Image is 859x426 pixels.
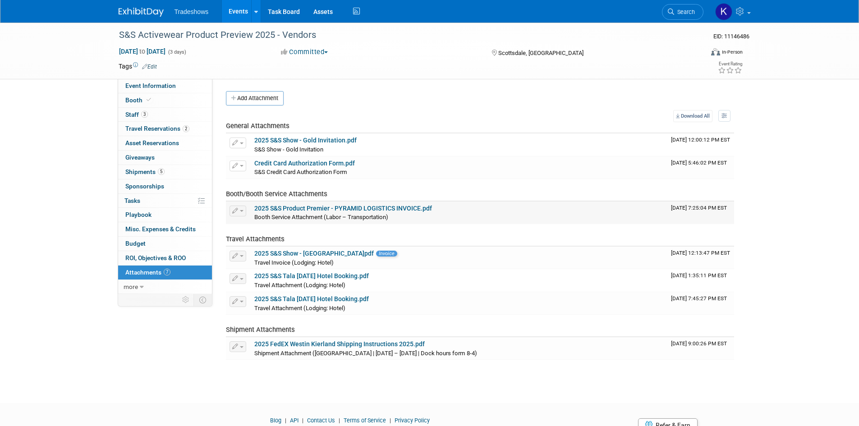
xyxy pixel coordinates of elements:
span: 5 [158,168,165,175]
span: S&S Credit Card Authorization Form [254,169,347,175]
a: Sponsorships [118,179,212,193]
span: Upload Timestamp [671,250,730,256]
a: Tasks [118,194,212,208]
button: Committed [278,47,331,57]
span: | [387,417,393,424]
span: | [336,417,342,424]
span: Travel Attachment (Lodging: Hotel) [254,282,345,289]
a: Booth [118,93,212,107]
span: 7 [164,269,170,275]
span: Event ID: 11146486 [713,33,749,40]
div: In-Person [721,49,743,55]
a: Playbook [118,208,212,222]
span: Upload Timestamp [671,137,730,143]
span: Booth Service Attachment (Labor – Transportation) [254,214,388,220]
a: Misc. Expenses & Credits [118,222,212,236]
div: S&S Activewear Product Preview 2025 - Vendors [116,27,690,43]
span: Sponsorships [125,183,164,190]
a: Contact Us [307,417,335,424]
span: Giveaways [125,154,155,161]
span: S&S Show - Gold Invitation [254,146,323,153]
a: Terms of Service [344,417,386,424]
td: Upload Timestamp [667,133,734,156]
td: Personalize Event Tab Strip [178,294,194,306]
span: Travel Attachment (Lodging: Hotel) [254,305,345,311]
span: Staff [125,111,148,118]
a: 2025 S&S Product Premier - PYRAMID LOGISTICS INVOICE.pdf [254,205,432,212]
span: Upload Timestamp [671,272,727,279]
span: (3 days) [167,49,186,55]
td: Upload Timestamp [667,292,734,315]
td: Upload Timestamp [667,247,734,269]
td: Toggle Event Tabs [193,294,212,306]
span: | [300,417,306,424]
i: Booth reservation complete [147,97,151,102]
button: Add Attachment [226,91,284,105]
span: Travel Attachments [226,235,285,243]
a: 2025 S&S Tala [DATE] Hotel Booking.pdf [254,295,369,302]
a: 2025 S&S Show - [GEOGRAPHIC_DATA]pdf [254,250,374,257]
a: 2025 S&S Tala [DATE] Hotel Booking.pdf [254,272,369,279]
span: to [138,48,147,55]
a: Budget [118,237,212,251]
a: Blog [270,417,281,424]
img: ExhibitDay [119,8,164,17]
a: Event Information [118,79,212,93]
span: more [124,283,138,290]
span: Booth/Booth Service Attachments [226,190,327,198]
span: Shipment Attachments [226,325,295,334]
a: Edit [142,64,157,70]
span: Asset Reservations [125,139,179,147]
span: ROI, Objectives & ROO [125,254,186,261]
a: Staff3 [118,108,212,122]
td: Tags [119,62,157,71]
div: Event Format [650,47,743,60]
span: Upload Timestamp [671,295,727,302]
span: [DATE] [DATE] [119,47,166,55]
span: General Attachments [226,122,289,130]
a: Privacy Policy [395,417,430,424]
a: 2025 S&S Show - Gold Invitation.pdf [254,137,357,144]
a: Search [662,4,703,20]
span: Invoice [376,251,397,257]
a: Giveaways [118,151,212,165]
span: Attachments [125,269,170,276]
a: Shipments5 [118,165,212,179]
a: ROI, Objectives & ROO [118,251,212,265]
a: API [290,417,299,424]
td: Upload Timestamp [667,337,734,360]
span: Tradeshows [175,8,209,15]
span: Event Information [125,82,176,89]
span: Upload Timestamp [671,160,727,166]
span: Travel Invoice (Lodging: Hotel) [254,259,334,266]
span: Upload Timestamp [671,340,727,347]
img: Karyna Kitsmey [715,3,732,20]
span: Playbook [125,211,152,218]
span: | [283,417,289,424]
a: 2025 FedEX Westin Kierland Shipping Instructions 2025.pdf [254,340,425,348]
td: Upload Timestamp [667,269,734,292]
span: Travel Reservations [125,125,189,132]
td: Upload Timestamp [667,156,734,179]
img: Format-Inperson.png [711,48,720,55]
div: Event Rating [718,62,742,66]
a: more [118,280,212,294]
span: Tasks [124,197,140,204]
span: Misc. Expenses & Credits [125,225,196,233]
a: Travel Reservations2 [118,122,212,136]
span: Shipment Attachment ([GEOGRAPHIC_DATA] | [DATE] – [DATE] | Dock hours form 8-4) [254,350,477,357]
td: Upload Timestamp [667,202,734,224]
a: Download All [673,110,712,122]
a: Asset Reservations [118,136,212,150]
span: Booth [125,96,153,104]
span: Upload Timestamp [671,205,727,211]
span: 2 [183,125,189,132]
a: Attachments7 [118,266,212,279]
a: Credit Card Authorization Form.pdf [254,160,355,167]
span: Shipments [125,168,165,175]
span: Scottsdale, [GEOGRAPHIC_DATA] [498,50,583,56]
span: Budget [125,240,146,247]
span: Search [674,9,695,15]
span: 3 [141,111,148,118]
